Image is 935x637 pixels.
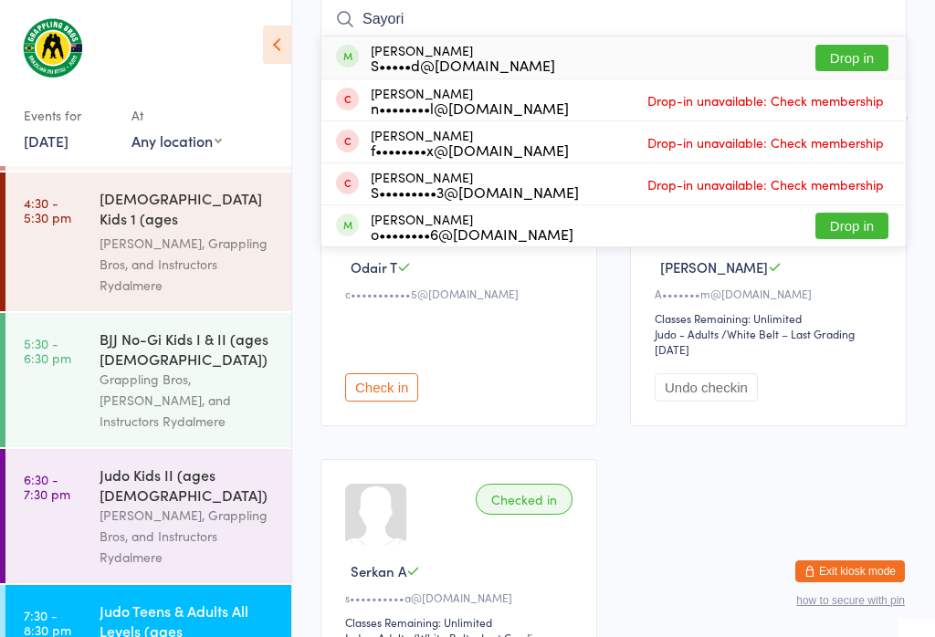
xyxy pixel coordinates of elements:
button: Drop in [815,213,888,239]
div: S•••••d@[DOMAIN_NAME] [371,57,555,72]
button: how to secure with pin [796,594,905,607]
button: Drop in [815,45,888,71]
span: Drop-in unavailable: Check membership [643,171,888,198]
span: Drop-in unavailable: Check membership [643,87,888,114]
div: A•••••••m@[DOMAIN_NAME] [655,286,888,301]
button: Exit kiosk mode [795,560,905,582]
div: c•••••••••••5@[DOMAIN_NAME] [345,286,578,301]
div: S•••••••••3@[DOMAIN_NAME] [371,184,579,199]
div: [DEMOGRAPHIC_DATA] Kids 1 (ages [DEMOGRAPHIC_DATA]) [100,188,276,233]
time: 6:30 - 7:30 pm [24,472,70,501]
span: Odair T [351,257,397,277]
div: Events for [24,100,113,131]
div: [PERSON_NAME], Grappling Bros, and Instructors Rydalmere [100,505,276,568]
div: [PERSON_NAME] [371,212,573,241]
time: 4:30 - 5:30 pm [24,195,71,225]
div: At [131,100,222,131]
a: 4:30 -5:30 pm[DEMOGRAPHIC_DATA] Kids 1 (ages [DEMOGRAPHIC_DATA])[PERSON_NAME], Grappling Bros, an... [5,172,291,311]
div: Classes Remaining: Unlimited [345,614,578,630]
a: 5:30 -6:30 pmBJJ No-Gi Kids I & II (ages [DEMOGRAPHIC_DATA])Grappling Bros, [PERSON_NAME], and In... [5,313,291,447]
span: Drop-in unavailable: Check membership [643,129,888,156]
div: [PERSON_NAME] [371,170,579,199]
div: Grappling Bros, [PERSON_NAME], and Instructors Rydalmere [100,369,276,432]
div: o••••••••6@[DOMAIN_NAME] [371,226,573,241]
a: [DATE] [24,131,68,151]
span: [PERSON_NAME] [660,257,768,277]
div: [PERSON_NAME] [371,43,555,72]
div: f••••••••x@[DOMAIN_NAME] [371,142,569,157]
span: / White Belt – Last Grading [DATE] [655,326,855,357]
div: Judo Kids II (ages [DEMOGRAPHIC_DATA]) [100,465,276,505]
div: Checked in [476,484,573,515]
div: [PERSON_NAME] [371,128,569,157]
a: 6:30 -7:30 pmJudo Kids II (ages [DEMOGRAPHIC_DATA])[PERSON_NAME], Grappling Bros, and Instructors... [5,449,291,583]
div: [PERSON_NAME], Grappling Bros, and Instructors Rydalmere [100,233,276,296]
button: Check in [345,373,418,402]
div: s••••••••••a@[DOMAIN_NAME] [345,590,578,605]
button: Undo checkin [655,373,758,402]
div: n••••••••l@[DOMAIN_NAME] [371,100,569,115]
div: Judo - Adults [655,326,719,341]
time: 7:30 - 8:30 pm [24,608,71,637]
div: BJJ No-Gi Kids I & II (ages [DEMOGRAPHIC_DATA]) [100,329,276,369]
div: [PERSON_NAME] [371,86,569,115]
div: Any location [131,131,222,151]
img: Grappling Bros Rydalmere [18,14,87,82]
span: Serkan A [351,561,406,580]
time: 5:30 - 6:30 pm [24,336,71,365]
div: Classes Remaining: Unlimited [655,310,888,326]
